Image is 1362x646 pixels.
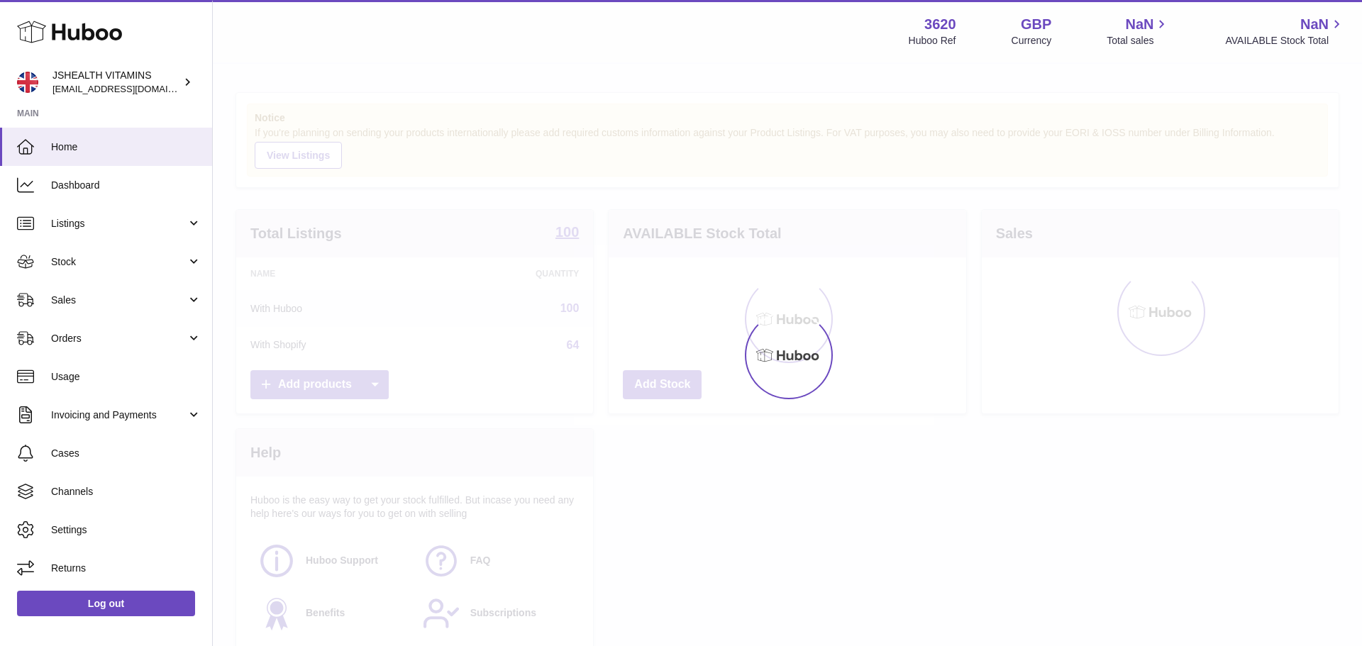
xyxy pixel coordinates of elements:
[51,485,201,499] span: Channels
[1225,34,1345,48] span: AVAILABLE Stock Total
[51,140,201,154] span: Home
[51,523,201,537] span: Settings
[17,591,195,616] a: Log out
[51,217,187,230] span: Listings
[51,294,187,307] span: Sales
[1225,15,1345,48] a: NaN AVAILABLE Stock Total
[1012,34,1052,48] div: Currency
[52,83,209,94] span: [EMAIL_ADDRESS][DOMAIN_NAME]
[51,370,201,384] span: Usage
[51,332,187,345] span: Orders
[51,562,201,575] span: Returns
[51,447,201,460] span: Cases
[17,72,38,93] img: internalAdmin-3620@internal.huboo.com
[1125,15,1153,34] span: NaN
[1300,15,1329,34] span: NaN
[51,179,201,192] span: Dashboard
[1107,34,1170,48] span: Total sales
[924,15,956,34] strong: 3620
[52,69,180,96] div: JSHEALTH VITAMINS
[1107,15,1170,48] a: NaN Total sales
[909,34,956,48] div: Huboo Ref
[1021,15,1051,34] strong: GBP
[51,255,187,269] span: Stock
[51,408,187,422] span: Invoicing and Payments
